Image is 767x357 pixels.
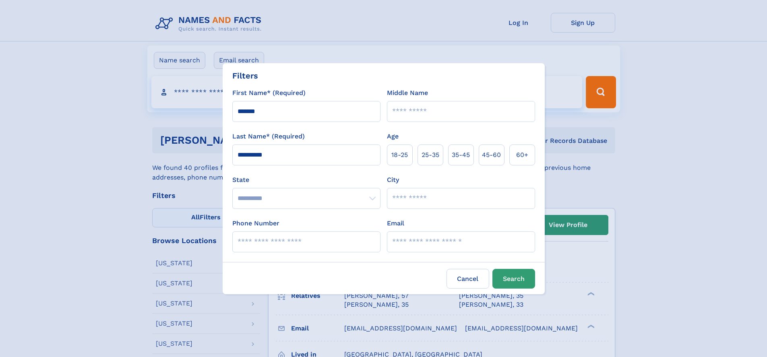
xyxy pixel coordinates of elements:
label: Middle Name [387,88,428,98]
span: 60+ [516,150,528,160]
span: 35‑45 [452,150,470,160]
span: 25‑35 [422,150,439,160]
label: City [387,175,399,185]
label: Email [387,219,404,228]
label: Age [387,132,399,141]
button: Search [492,269,535,289]
label: Last Name* (Required) [232,132,305,141]
span: 18‑25 [391,150,408,160]
label: First Name* (Required) [232,88,306,98]
div: Filters [232,70,258,82]
label: Cancel [447,269,489,289]
label: Phone Number [232,219,279,228]
label: State [232,175,380,185]
span: 45‑60 [482,150,501,160]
